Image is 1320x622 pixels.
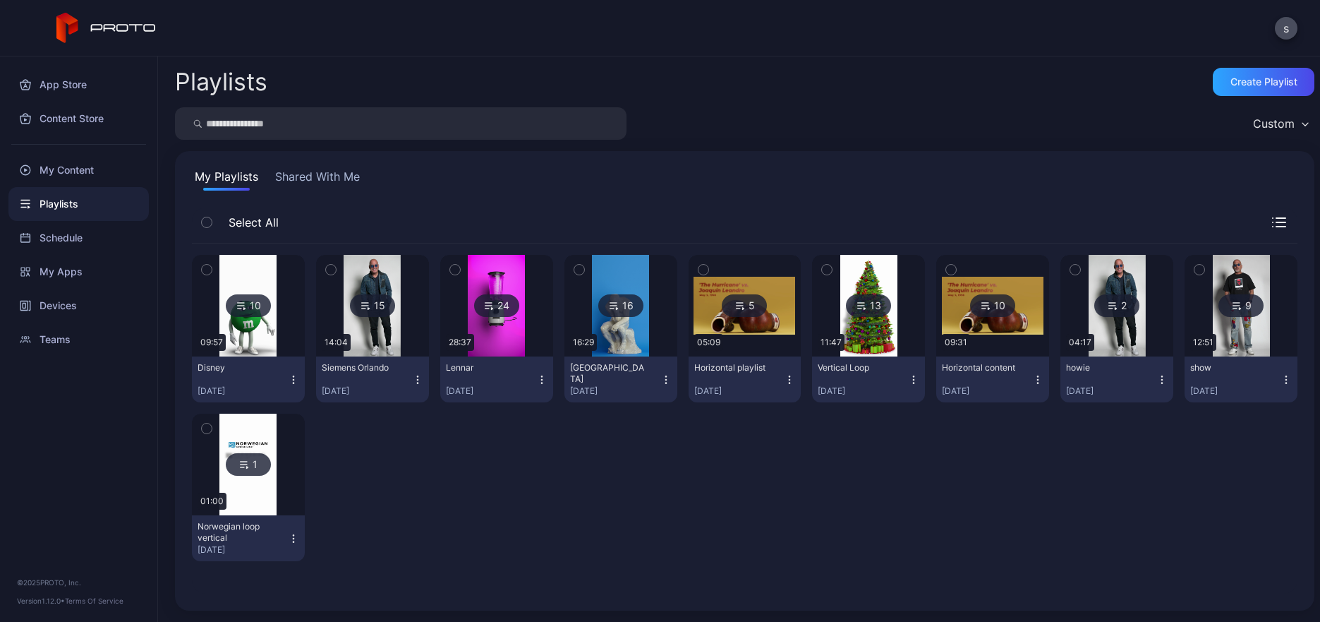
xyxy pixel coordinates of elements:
a: My Content [8,153,149,187]
div: 24 [474,294,519,317]
div: Vertical Loop [818,362,895,373]
button: Norwegian loop vertical[DATE] [192,515,305,561]
button: My Playlists [192,168,261,191]
div: 2 [1094,294,1139,317]
button: Custom [1246,107,1314,140]
span: Version 1.12.0 • [17,597,65,605]
div: Custom [1253,116,1295,131]
div: [DATE] [446,385,536,397]
a: Terms Of Service [65,597,123,605]
div: 04:17 [1066,334,1094,351]
div: 12:51 [1190,334,1216,351]
div: 05:09 [694,334,723,351]
div: 16 [598,294,643,317]
button: [GEOGRAPHIC_DATA][DATE] [564,357,677,402]
div: Create Playlist [1230,76,1297,88]
button: Horizontal content[DATE] [936,357,1049,402]
div: 01:00 [198,493,226,510]
button: s [1275,17,1297,40]
div: [DATE] [198,385,288,397]
div: show [1190,362,1268,373]
div: 14:04 [322,334,351,351]
div: 15 [350,294,395,317]
a: Playlists [8,187,149,221]
a: Schedule [8,221,149,255]
button: show[DATE] [1185,357,1297,402]
button: Siemens Orlando[DATE] [316,357,429,402]
div: Lennar [446,362,523,373]
button: Shared With Me [272,168,363,191]
div: 10 [226,294,271,317]
button: Lennar[DATE] [440,357,553,402]
span: Select All [222,214,279,231]
div: 09:31 [942,334,970,351]
div: howie [1066,362,1144,373]
div: Norwegian loop vertical [198,521,275,544]
div: [DATE] [694,385,785,397]
a: My Apps [8,255,149,289]
div: Dali Museum [570,362,648,385]
button: Horizontal playlist[DATE] [689,357,801,402]
button: Create Playlist [1213,68,1314,96]
div: 11:47 [818,334,844,351]
div: 9 [1218,294,1264,317]
div: [DATE] [198,544,288,556]
div: 5 [722,294,767,317]
div: © 2025 PROTO, Inc. [17,577,140,588]
div: 1 [226,453,271,476]
div: [DATE] [570,385,660,397]
div: [DATE] [1066,385,1156,397]
button: Disney[DATE] [192,357,305,402]
div: 09:57 [198,334,226,351]
div: 16:29 [570,334,597,351]
div: 10 [970,294,1015,317]
div: Disney [198,362,275,373]
a: Content Store [8,102,149,136]
div: [DATE] [322,385,412,397]
div: [DATE] [818,385,908,397]
div: Siemens Orlando [322,362,399,373]
div: [DATE] [942,385,1032,397]
div: 28:37 [446,334,474,351]
a: Devices [8,289,149,323]
h2: Playlists [175,69,267,95]
div: 13 [846,294,891,317]
a: App Store [8,68,149,102]
div: [DATE] [1190,385,1280,397]
div: Horizontal playlist [694,362,772,373]
button: Vertical Loop[DATE] [812,357,925,402]
button: howie[DATE] [1060,357,1173,402]
div: Horizontal content [942,362,1019,373]
a: Teams [8,323,149,357]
